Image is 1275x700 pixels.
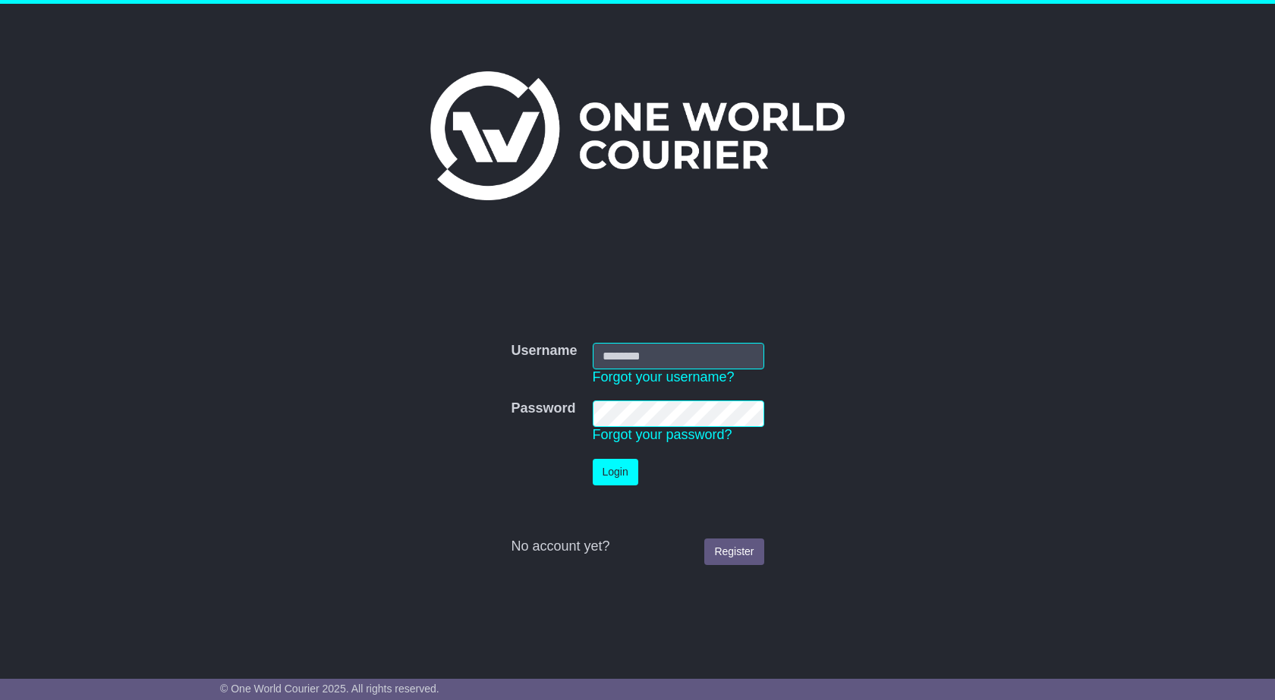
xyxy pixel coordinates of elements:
label: Password [511,400,575,417]
label: Username [511,343,577,359]
button: Login [593,459,638,485]
a: Forgot your username? [593,369,735,385]
div: No account yet? [511,538,763,555]
a: Forgot your password? [593,427,732,442]
a: Register [704,538,763,565]
img: One World [430,71,845,200]
span: © One World Courier 2025. All rights reserved. [220,683,439,695]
